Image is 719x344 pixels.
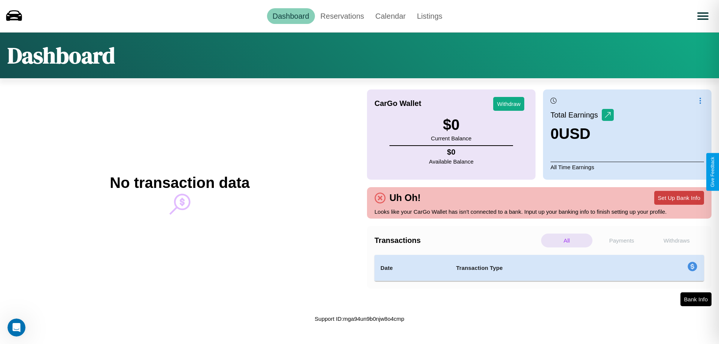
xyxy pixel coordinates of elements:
[7,319,25,337] iframe: Intercom live chat
[596,234,647,247] p: Payments
[374,99,421,108] h4: CarGo Wallet
[429,156,474,167] p: Available Balance
[550,162,704,172] p: All Time Earnings
[431,133,471,143] p: Current Balance
[493,97,524,111] button: Withdraw
[456,264,626,273] h4: Transaction Type
[370,8,411,24] a: Calendar
[654,191,704,205] button: Set Up Bank Info
[380,264,444,273] h4: Date
[267,8,315,24] a: Dashboard
[386,192,424,203] h4: Uh Oh!
[651,234,702,247] p: Withdraws
[429,148,474,156] h4: $ 0
[541,234,592,247] p: All
[431,116,471,133] h3: $ 0
[550,125,614,142] h3: 0 USD
[374,236,539,245] h4: Transactions
[411,8,448,24] a: Listings
[374,255,704,281] table: simple table
[550,108,602,122] p: Total Earnings
[710,157,715,187] div: Give Feedback
[692,6,713,27] button: Open menu
[680,292,712,306] button: Bank Info
[315,8,370,24] a: Reservations
[374,207,704,217] p: Looks like your CarGo Wallet has isn't connected to a bank. Input up your banking info to finish ...
[315,314,404,324] p: Support ID: mga94un9b0njw8o4cmp
[7,40,115,71] h1: Dashboard
[110,174,249,191] h2: No transaction data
